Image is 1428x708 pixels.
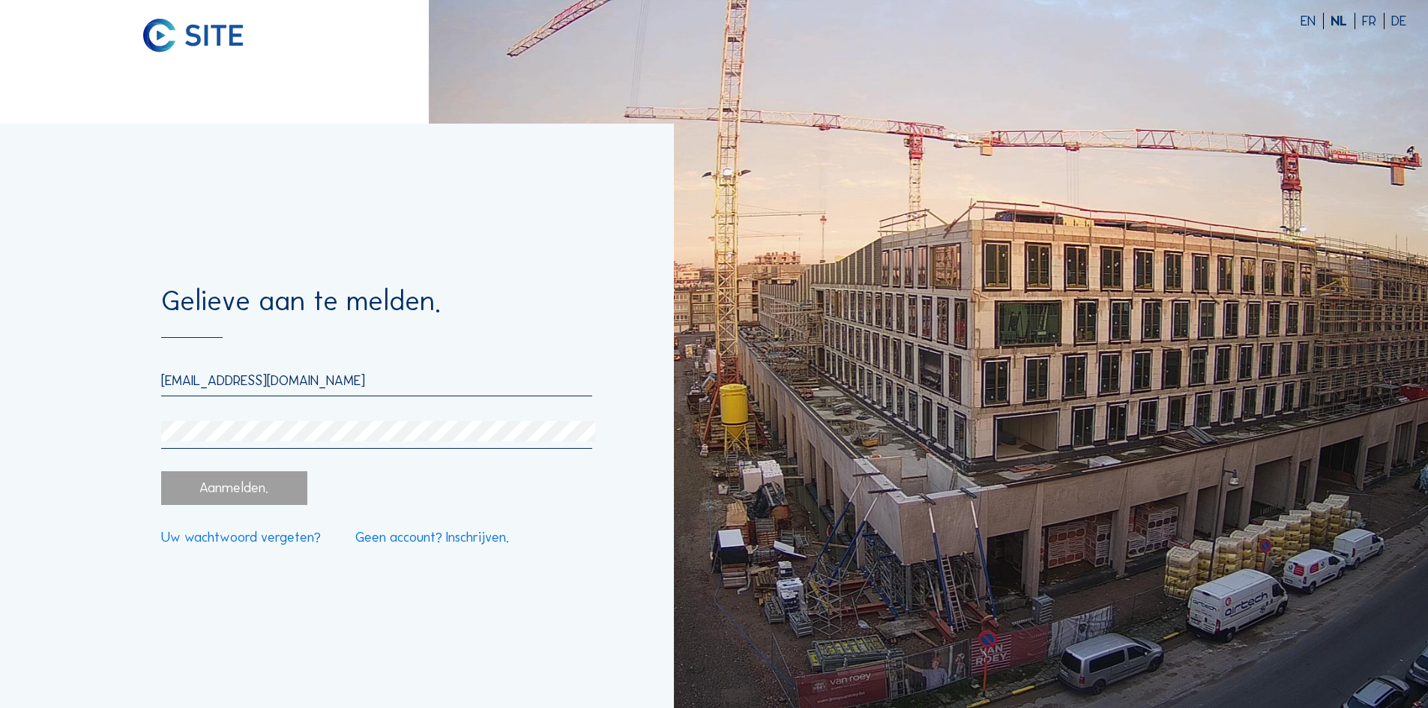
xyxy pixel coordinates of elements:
a: Uw wachtwoord vergeten? [161,530,321,544]
input: E-mail [161,372,591,389]
div: NL [1331,14,1355,28]
div: EN [1301,14,1324,28]
div: DE [1391,14,1406,28]
a: Geen account? Inschrijven. [355,530,509,544]
div: Gelieve aan te melden. [161,288,591,338]
div: FR [1362,14,1385,28]
img: C-SITE logo [143,19,243,52]
div: Aanmelden. [161,471,307,504]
